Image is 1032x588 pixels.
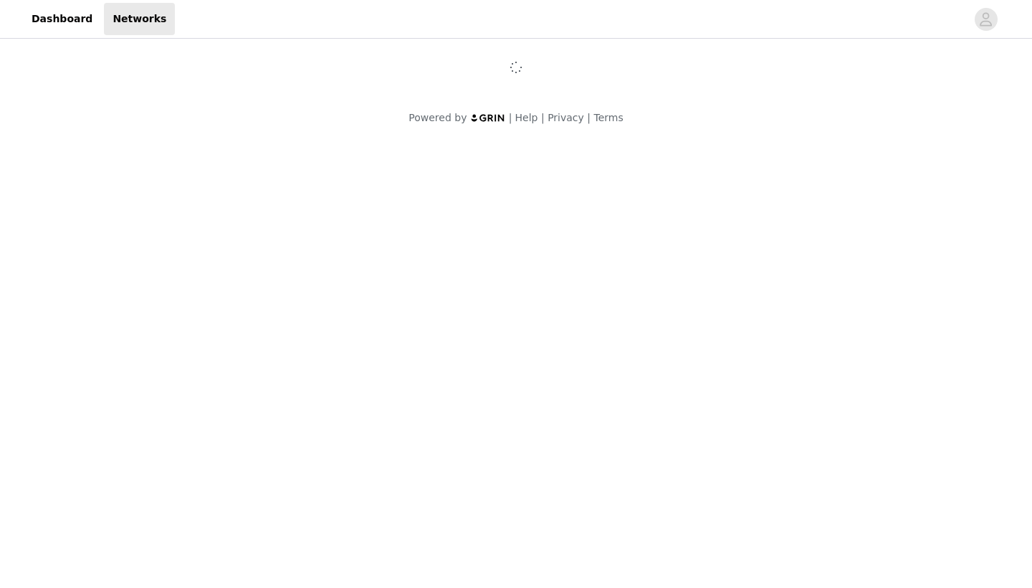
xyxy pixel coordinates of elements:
[515,112,538,123] a: Help
[509,112,512,123] span: |
[104,3,175,35] a: Networks
[587,112,591,123] span: |
[979,8,993,31] div: avatar
[470,113,506,123] img: logo
[408,112,467,123] span: Powered by
[541,112,545,123] span: |
[548,112,584,123] a: Privacy
[23,3,101,35] a: Dashboard
[593,112,623,123] a: Terms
